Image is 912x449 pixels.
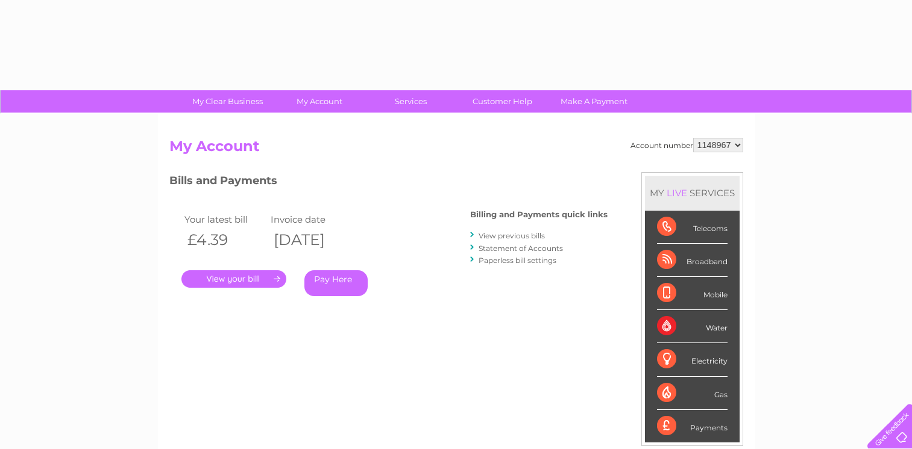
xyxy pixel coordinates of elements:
a: Customer Help [453,90,552,113]
a: Statement of Accounts [479,244,563,253]
div: Gas [657,377,728,410]
div: Account number [631,138,743,152]
div: LIVE [664,187,690,199]
th: [DATE] [268,228,354,252]
a: My Account [269,90,369,113]
td: Your latest bill [181,211,268,228]
div: Water [657,310,728,343]
h4: Billing and Payments quick links [470,210,608,219]
a: Services [361,90,461,113]
a: My Clear Business [178,90,277,113]
div: Payments [657,410,728,442]
h2: My Account [169,138,743,161]
td: Invoice date [268,211,354,228]
div: Mobile [657,277,728,310]
a: Paperless bill settings [479,256,556,265]
div: Telecoms [657,211,728,244]
div: MY SERVICES [645,176,740,210]
a: View previous bills [479,231,545,240]
a: Make A Payment [544,90,644,113]
div: Electricity [657,343,728,376]
a: . [181,270,286,288]
th: £4.39 [181,228,268,252]
div: Broadband [657,244,728,277]
h3: Bills and Payments [169,172,608,193]
a: Pay Here [304,270,368,296]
